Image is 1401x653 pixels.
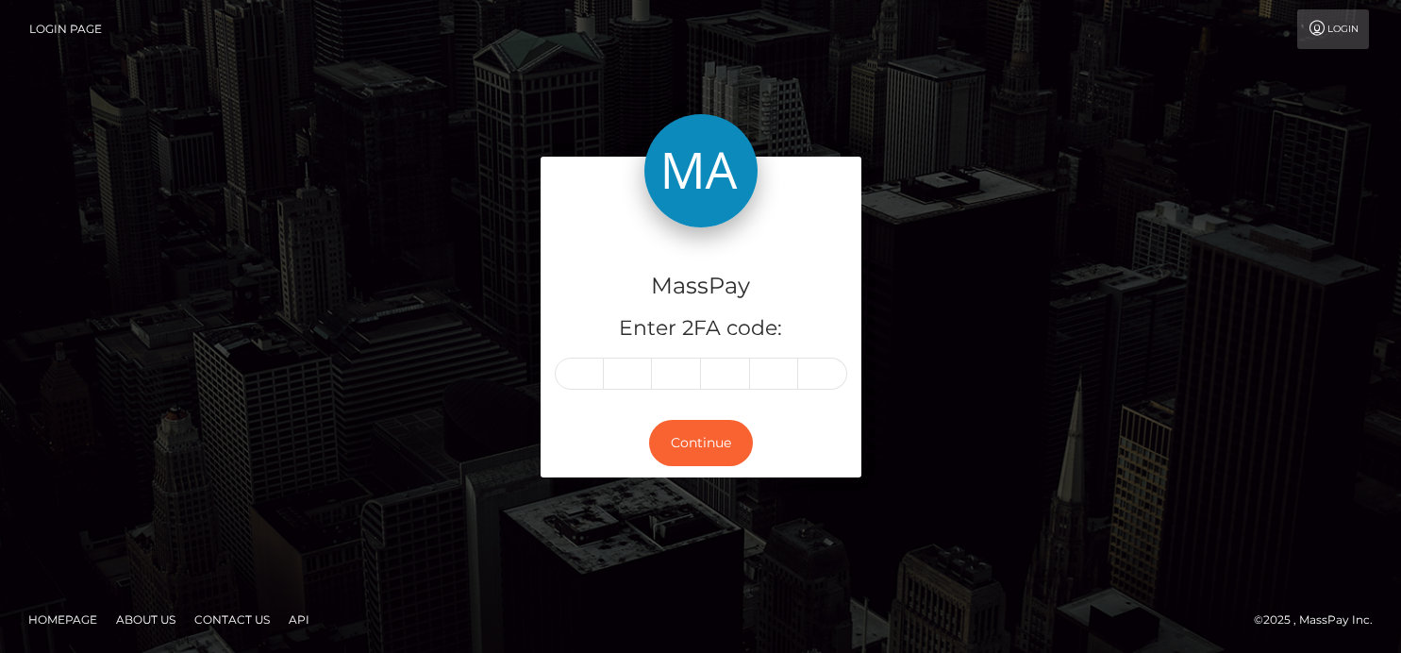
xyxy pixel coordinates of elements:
[281,605,317,634] a: API
[108,605,183,634] a: About Us
[1254,610,1387,630] div: © 2025 , MassPay Inc.
[555,314,847,343] h5: Enter 2FA code:
[649,420,753,466] button: Continue
[1297,9,1369,49] a: Login
[644,114,758,227] img: MassPay
[21,605,105,634] a: Homepage
[29,9,102,49] a: Login Page
[555,270,847,303] h4: MassPay
[187,605,277,634] a: Contact Us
